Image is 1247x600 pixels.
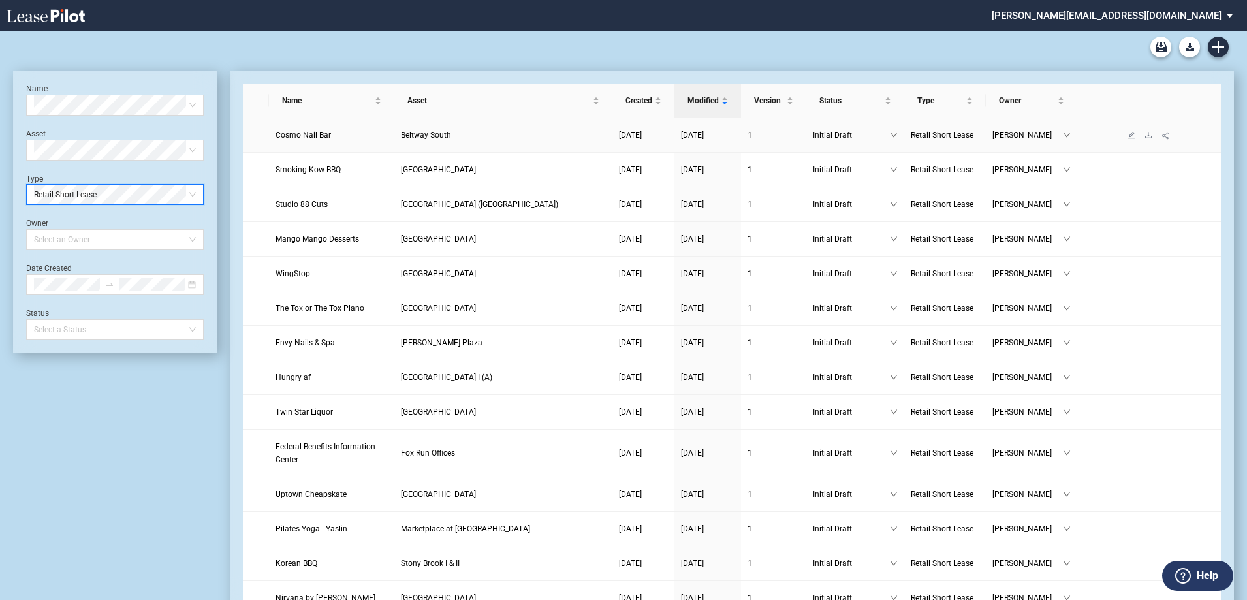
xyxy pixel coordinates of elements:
[748,338,752,347] span: 1
[890,525,898,533] span: down
[1063,131,1071,139] span: down
[276,302,388,315] a: The Tox or The Tox Plano
[619,269,642,278] span: [DATE]
[992,232,1063,245] span: [PERSON_NAME]
[619,447,668,460] a: [DATE]
[276,371,388,384] a: Hungry af
[911,200,973,209] span: Retail Short Lease
[748,336,800,349] a: 1
[911,302,979,315] a: Retail Short Lease
[681,338,704,347] span: [DATE]
[276,440,388,466] a: Federal Benefits Information Center
[911,557,979,570] a: Retail Short Lease
[276,407,333,417] span: Twin Star Liquor
[401,338,482,347] span: Carmen Plaza
[911,447,979,460] a: Retail Short Lease
[401,232,606,245] a: [GEOGRAPHIC_DATA]
[26,309,49,318] label: Status
[619,129,668,142] a: [DATE]
[619,267,668,280] a: [DATE]
[748,198,800,211] a: 1
[911,449,973,458] span: Retail Short Lease
[401,269,476,278] span: Berkshire Crossing
[681,267,734,280] a: [DATE]
[619,524,642,533] span: [DATE]
[619,373,642,382] span: [DATE]
[748,447,800,460] a: 1
[999,94,1055,107] span: Owner
[813,129,890,142] span: Initial Draft
[401,267,606,280] a: [GEOGRAPHIC_DATA]
[992,302,1063,315] span: [PERSON_NAME]
[401,200,558,209] span: Southfield Plaza (IL)
[276,198,388,211] a: Studio 88 Cuts
[1162,561,1233,591] button: Help
[276,232,388,245] a: Mango Mango Desserts
[748,129,800,142] a: 1
[911,405,979,418] a: Retail Short Lease
[619,557,668,570] a: [DATE]
[911,371,979,384] a: Retail Short Lease
[911,488,979,501] a: Retail Short Lease
[681,449,704,458] span: [DATE]
[401,336,606,349] a: [PERSON_NAME] Plaza
[748,163,800,176] a: 1
[806,84,904,118] th: Status
[401,490,476,499] span: Lakes Crossing
[276,373,311,382] span: Hungry af
[619,522,668,535] a: [DATE]
[813,163,890,176] span: Initial Draft
[748,449,752,458] span: 1
[619,234,642,244] span: [DATE]
[748,405,800,418] a: 1
[911,129,979,142] a: Retail Short Lease
[754,94,784,107] span: Version
[911,490,973,499] span: Retail Short Lease
[619,488,668,501] a: [DATE]
[401,304,476,313] span: Preston Park Village
[401,198,606,211] a: [GEOGRAPHIC_DATA] ([GEOGRAPHIC_DATA])
[1063,235,1071,243] span: down
[904,84,986,118] th: Type
[890,449,898,457] span: down
[911,559,973,568] span: Retail Short Lease
[992,405,1063,418] span: [PERSON_NAME]
[1063,560,1071,567] span: down
[813,198,890,211] span: Initial Draft
[681,336,734,349] a: [DATE]
[911,234,973,244] span: Retail Short Lease
[813,488,890,501] span: Initial Draft
[813,371,890,384] span: Initial Draft
[619,200,642,209] span: [DATE]
[813,336,890,349] span: Initial Draft
[992,129,1063,142] span: [PERSON_NAME]
[813,522,890,535] span: Initial Draft
[26,174,43,183] label: Type
[681,165,704,174] span: [DATE]
[619,405,668,418] a: [DATE]
[911,407,973,417] span: Retail Short Lease
[681,557,734,570] a: [DATE]
[748,165,752,174] span: 1
[276,405,388,418] a: Twin Star Liquor
[681,373,704,382] span: [DATE]
[401,522,606,535] a: Marketplace at [GEOGRAPHIC_DATA]
[681,488,734,501] a: [DATE]
[741,84,806,118] th: Version
[26,264,72,273] label: Date Created
[748,522,800,535] a: 1
[748,524,752,533] span: 1
[992,267,1063,280] span: [PERSON_NAME]
[748,269,752,278] span: 1
[276,131,331,140] span: Cosmo Nail Bar
[813,405,890,418] span: Initial Draft
[890,235,898,243] span: down
[681,198,734,211] a: [DATE]
[681,269,704,278] span: [DATE]
[813,232,890,245] span: Initial Draft
[619,338,642,347] span: [DATE]
[401,447,606,460] a: Fox Run Offices
[105,280,114,289] span: to
[619,559,642,568] span: [DATE]
[276,557,388,570] a: Korean BBQ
